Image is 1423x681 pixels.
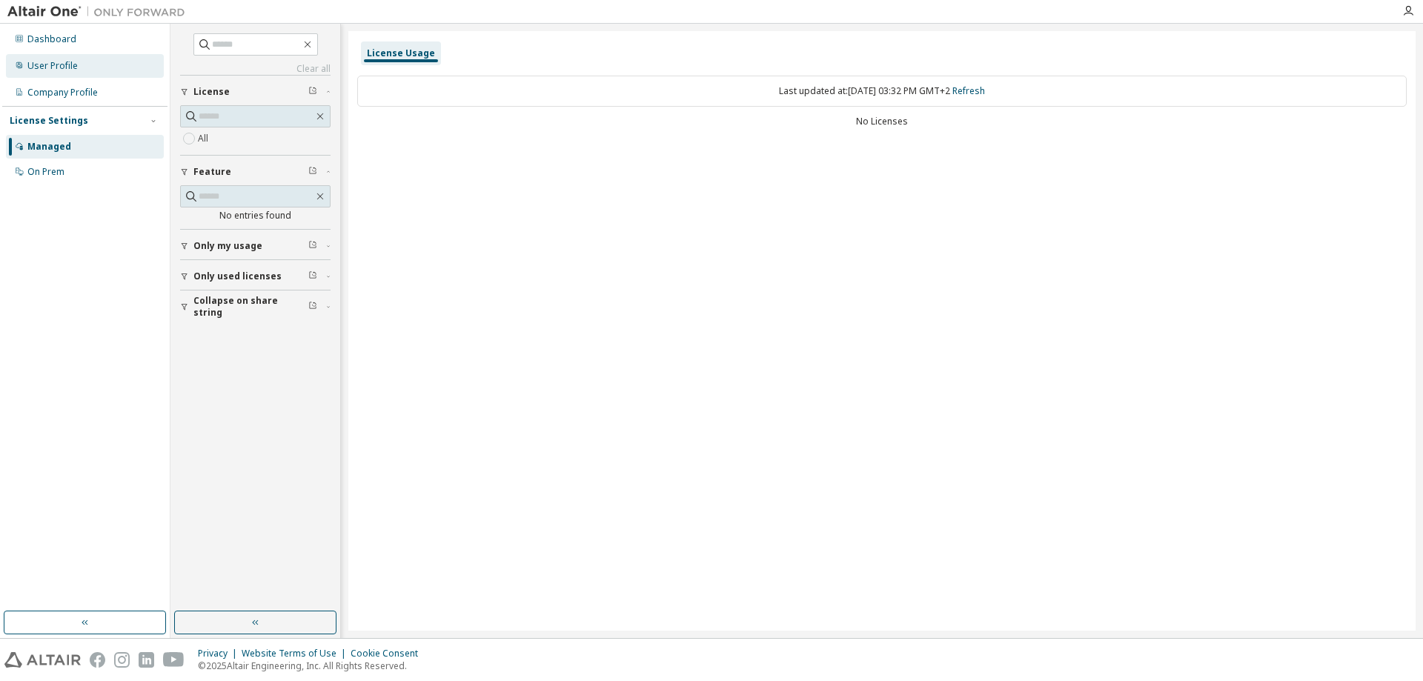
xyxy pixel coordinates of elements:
a: Clear all [180,63,331,75]
button: Only my usage [180,230,331,262]
span: Clear filter [308,86,317,98]
span: Collapse on share string [193,295,308,319]
div: Privacy [198,648,242,660]
button: License [180,76,331,108]
span: Only used licenses [193,270,282,282]
span: Only my usage [193,240,262,252]
div: No Licenses [357,116,1407,127]
div: No entries found [180,210,331,222]
div: Last updated at: [DATE] 03:32 PM GMT+2 [357,76,1407,107]
img: Altair One [7,4,193,19]
div: On Prem [27,166,64,178]
div: User Profile [27,60,78,72]
span: Clear filter [308,240,317,252]
a: Refresh [952,84,985,97]
img: linkedin.svg [139,652,154,668]
label: All [198,130,211,147]
img: youtube.svg [163,652,185,668]
img: facebook.svg [90,652,105,668]
button: Feature [180,156,331,188]
span: Clear filter [308,270,317,282]
button: Collapse on share string [180,290,331,323]
div: Company Profile [27,87,98,99]
div: Dashboard [27,33,76,45]
img: altair_logo.svg [4,652,81,668]
div: Website Terms of Use [242,648,351,660]
div: License Usage [367,47,435,59]
div: License Settings [10,115,88,127]
span: Clear filter [308,166,317,178]
div: Cookie Consent [351,648,427,660]
span: Clear filter [308,301,317,313]
button: Only used licenses [180,260,331,293]
div: Managed [27,141,71,153]
p: © 2025 Altair Engineering, Inc. All Rights Reserved. [198,660,427,672]
img: instagram.svg [114,652,130,668]
span: Feature [193,166,231,178]
span: License [193,86,230,98]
